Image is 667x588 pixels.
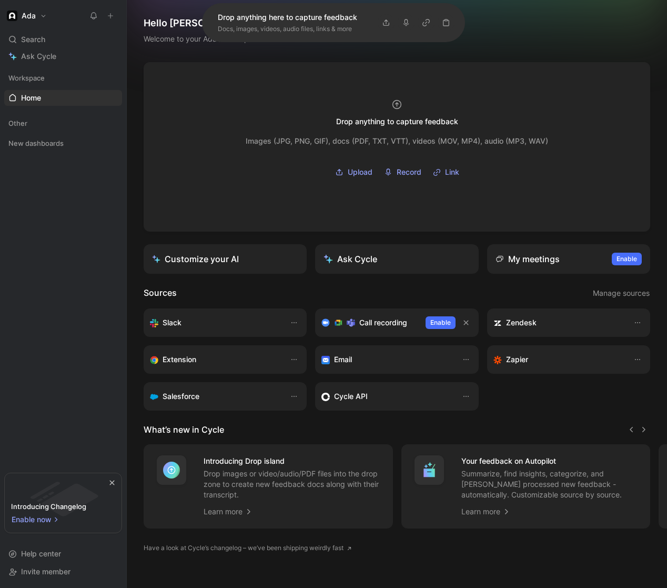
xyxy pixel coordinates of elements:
button: AdaAda [4,8,49,23]
button: Enable [426,316,456,329]
h4: Introducing Drop island [204,455,380,467]
div: Sync your customers, send feedback and get updates in Slack [150,316,279,329]
div: Sync customers and create docs [493,316,623,329]
img: bg-BLZuj68n.svg [14,473,113,527]
h3: Email [334,353,352,366]
h2: Sources [144,286,177,300]
p: Summarize, find insights, categorize, and [PERSON_NAME] processed new feedback - automatically. C... [461,469,638,500]
h3: Extension [163,353,196,366]
div: Images (JPG, PNG, GIF), docs (PDF, TXT, VTT), videos (MOV, MP4), audio (MP3, WAV) [246,135,548,147]
span: Other [8,118,27,128]
button: Upload [331,164,376,180]
div: Capture feedback from anywhere on the web [150,353,279,366]
span: Help center [21,549,61,558]
div: Ask Cycle [324,253,377,265]
h4: Your feedback on Autopilot [461,455,638,467]
span: Upload [348,166,372,178]
div: Drop anything to capture feedback [336,115,458,128]
h3: Salesforce [163,390,199,403]
button: Enable now [11,513,60,526]
div: My meetings [496,253,560,265]
div: Record & transcribe meetings from Zoom, Meet & Teams. [321,316,417,329]
a: Customize your AI [144,244,307,274]
h1: Hello [PERSON_NAME] ❄️ [144,17,310,29]
span: Invite member [21,567,70,576]
div: Other [4,115,122,134]
div: Docs, images, videos, audio files, links & more [218,24,357,34]
a: Learn more [461,505,511,518]
span: Home [21,93,41,103]
div: Capture feedback from thousands of sources with Zapier (survey results, recordings, sheets, etc). [493,353,623,366]
h3: Slack [163,316,181,329]
div: Other [4,115,122,131]
button: Link [429,164,463,180]
button: Manage sources [592,286,650,300]
span: New dashboards [8,138,64,148]
h1: Ada [22,11,36,21]
span: Search [21,33,45,46]
p: Drop images or video/audio/PDF files into the drop zone to create new feedback docs along with th... [204,469,380,500]
button: Ask Cycle [315,244,478,274]
div: Help center [4,546,122,562]
div: Sync customers & send feedback from custom sources. Get inspired by our favorite use case [321,390,451,403]
button: Record [380,164,425,180]
h3: Cycle API [334,390,368,403]
div: Drop anything here to capture feedback [218,11,357,24]
span: Record [397,166,421,178]
div: Search [4,32,122,47]
div: Introducing Changelog [11,500,86,513]
span: Manage sources [593,287,650,300]
h2: What’s new in Cycle [144,423,224,436]
a: Home [4,90,122,106]
span: Enable [617,254,637,264]
span: Ask Cycle [21,50,56,63]
span: Enable [430,317,451,328]
button: Enable [612,253,642,265]
a: Learn more [204,505,253,518]
div: Invite member [4,564,122,580]
img: Ada [7,11,17,21]
h3: Call recording [359,316,407,329]
div: New dashboards [4,135,122,154]
h3: Zendesk [506,316,537,329]
div: Customize your AI [152,253,239,265]
h3: Zapier [506,353,528,366]
span: Workspace [8,73,45,83]
span: Enable now [12,513,53,526]
div: New dashboards [4,135,122,151]
span: Link [445,166,459,178]
a: Have a look at Cycle’s changelog – we’ve been shipping weirdly fast [144,543,352,553]
div: Welcome to your Ada’s workspace [144,33,310,45]
div: Forward emails to your feedback inbox [321,353,451,366]
div: Workspace [4,70,122,86]
a: Ask Cycle [4,48,122,64]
